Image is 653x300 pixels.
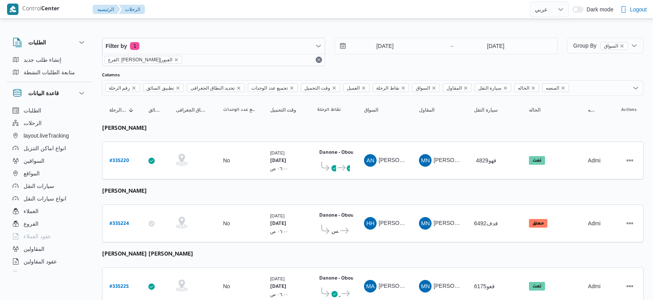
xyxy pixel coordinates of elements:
button: Remove المنصه from selection in this group [561,86,565,90]
span: انواع سيارات النقل [24,194,66,203]
div: Maina Najib Shfiq Qladah [419,217,432,230]
svg: Sorted in descending order [128,107,134,113]
button: Group Byالسواقremove selected entity [567,38,644,53]
span: نقاط الرحلة [317,107,341,113]
button: إنشاء طلب جديد [9,53,90,66]
span: سيارة النقل [475,83,511,92]
button: الرحلات [9,117,90,129]
button: Filter by1 active filters [102,38,325,54]
span: المقاولين [24,244,44,254]
span: نقاط الرحلة [376,84,399,92]
button: Remove السواق from selection in this group [432,86,436,90]
span: وقت التحميل [304,84,330,92]
button: العملاء [9,205,90,217]
div: قاعدة البيانات [6,104,93,274]
span: متابعة الطلبات النشطة [24,68,75,77]
button: Logout [617,2,650,17]
div: → [449,43,454,49]
button: Remove تجميع عدد الوحدات from selection in this group [289,86,294,90]
span: قسم أول مدينة نصر [339,289,340,298]
button: انواع سيارات النقل [9,192,90,205]
span: المنصه [546,84,559,92]
div: Hsham Hussain Abadallah Abadaljwad [364,217,377,230]
span: MN [421,217,430,230]
span: عقود المقاولين [24,257,57,266]
div: Maina Najib Shfiq Qladah [419,154,432,167]
span: السواق [364,107,378,113]
button: سيارة النقل [471,104,518,116]
label: Columns [102,72,120,79]
b: [PERSON_NAME] [102,189,147,195]
span: تحديد النطاق الجغرافى [190,84,235,92]
span: [PERSON_NAME] قلاده [434,283,491,289]
span: Admin [588,283,604,289]
a: #335220 [110,155,129,166]
button: Remove تحديد النطاق الجغرافى from selection in this group [236,86,241,90]
span: تجميع عدد الوحدات [251,84,288,92]
a: #335224 [110,218,129,229]
span: الفروع [24,219,38,228]
span: العملاء [24,206,38,216]
span: layout.liveTracking [24,131,69,140]
b: Center [41,6,60,13]
b: [DATE] [270,284,286,290]
button: Actions [624,280,636,293]
b: [PERSON_NAME] [102,126,147,132]
button: Remove سيارة النقل from selection in this group [503,86,508,90]
span: الحاله [518,84,529,92]
span: رقم الرحلة [109,84,130,92]
span: نقاط الرحلة [373,83,409,92]
button: الرئيسيه [93,5,120,14]
button: الطلبات [9,104,90,117]
span: Actions [621,107,637,113]
div: No [223,283,230,290]
span: الطلبات [24,106,41,115]
button: Remove رقم الرحلة from selection in this group [132,86,136,90]
span: سيارة النقل [478,84,501,92]
span: Logout [630,5,647,14]
span: السواق [600,42,628,50]
b: تمت [532,158,541,163]
button: remove selected entity [620,44,624,48]
span: تمت [529,156,545,165]
h3: قاعدة البيانات [28,88,59,98]
button: Remove العميل from selection in this group [361,86,366,90]
input: Press the down key to open a popover containing a calendar. [457,38,535,54]
button: المقاول [416,104,463,116]
b: # 335224 [110,221,129,227]
b: [PERSON_NAME] [PERSON_NAME] [102,252,193,258]
small: [DATE] [270,276,285,281]
span: قدف6492 [474,220,498,226]
button: الرحلات [119,5,145,14]
h3: الطلبات [28,38,46,47]
span: وقت التحميل [270,107,296,113]
span: تطبيق السائق [148,107,162,113]
button: Actions [624,154,636,167]
b: # 335225 [110,284,129,290]
button: Remove [314,55,324,64]
span: إنشاء طلب جديد [24,55,61,64]
span: Group By السواق [573,42,628,49]
span: السواق [416,84,430,92]
span: انواع اماكن التنزيل [24,144,66,153]
button: عقود المقاولين [9,255,90,268]
span: Filter by [106,41,127,51]
span: AN [366,154,374,167]
span: [PERSON_NAME] [379,157,424,163]
span: تطبيق السائق [146,84,174,92]
span: معلق [529,219,547,228]
span: الحاله [529,107,540,113]
button: remove selected entity [174,57,179,62]
b: # 335220 [110,158,129,164]
span: رقم الرحلة [105,83,140,92]
span: تحديد النطاق الجغرافى [176,107,209,113]
span: الرحلات [24,118,42,128]
button: رقم الرحلةSorted in descending order [106,104,137,116]
button: الحاله [526,104,577,116]
b: معلق [532,221,544,226]
button: Remove تطبيق السائق from selection in this group [176,86,180,90]
button: المقاولين [9,243,90,255]
div: Maina Najib Shfiq Qladah [419,280,432,293]
button: Open list of options [633,85,639,91]
span: عقود العملاء [24,232,51,241]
